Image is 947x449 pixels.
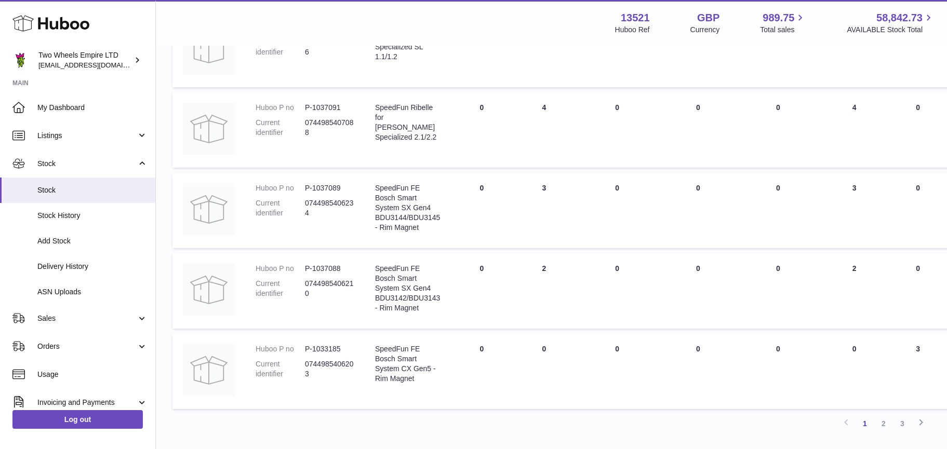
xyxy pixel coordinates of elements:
dt: Huboo P no [256,183,305,193]
td: 0 [659,92,737,168]
span: Delivery History [37,262,148,271]
td: 0 [575,334,659,409]
td: 0 [450,12,513,88]
span: [EMAIL_ADDRESS][DOMAIN_NAME] [38,61,153,69]
a: 3 [893,414,912,433]
span: ASN Uploads [37,287,148,297]
span: Invoicing and Payments [37,398,137,407]
img: product image [183,103,235,155]
td: 2 [890,12,946,88]
dd: 0744985406210 [305,279,354,298]
img: product image [183,264,235,316]
span: Sales [37,314,137,323]
span: 0 [776,184,780,192]
span: Stock [37,185,148,195]
td: 0 [575,173,659,248]
td: 0 [890,253,946,329]
td: 0 [659,253,737,329]
td: 0 [819,334,890,409]
a: 1 [856,414,874,433]
td: 0 [890,173,946,248]
img: product image [183,183,235,235]
span: My Dashboard [37,103,148,113]
span: 0 [776,103,780,112]
td: 0 [575,253,659,329]
span: 989.75 [763,11,794,25]
td: 2 [819,253,890,329]
div: Currency [690,25,720,35]
a: 58,842.73 AVAILABLE Stock Total [847,11,935,35]
td: 3 [513,173,575,248]
td: 0 [575,92,659,168]
img: justas@twowheelsempire.com [12,52,28,68]
td: 0 [450,334,513,409]
td: 4 [513,92,575,168]
strong: GBP [697,11,719,25]
dd: P-1033185 [305,344,354,354]
div: SpeedFun FE Bosch Smart System SX Gen4 BDU3142/BDU3143 - Rim Magnet [375,264,440,312]
img: product image [183,344,235,396]
td: 4 [513,12,575,88]
img: product image [183,23,235,75]
dt: Current identifier [256,198,305,218]
a: 989.75 Total sales [760,11,806,35]
dd: 0744985407156 [305,37,354,57]
div: Huboo Ref [615,25,650,35]
span: 0 [776,264,780,273]
td: 1 [659,12,737,88]
div: SpeedFun FE Bosch Smart System CX Gen5 - Rim Magnet [375,344,440,384]
td: 0 [450,92,513,168]
span: Stock History [37,211,148,221]
dt: Current identifier [256,37,305,57]
span: Stock [37,159,137,169]
a: 2 [874,414,893,433]
span: Usage [37,370,148,379]
span: Listings [37,131,137,141]
td: 4 [819,92,890,168]
td: 0 [513,334,575,409]
dt: Huboo P no [256,344,305,354]
div: Two Wheels Empire LTD [38,50,132,70]
span: Total sales [760,25,806,35]
dt: Huboo P no [256,264,305,274]
dd: 0744985407088 [305,118,354,138]
span: 58,842.73 [876,11,923,25]
td: 2 [513,253,575,329]
td: 0 [450,253,513,329]
span: AVAILABLE Stock Total [847,25,935,35]
dd: P-1037088 [305,264,354,274]
span: Add Stock [37,236,148,246]
strong: 13521 [621,11,650,25]
dt: Huboo P no [256,103,305,113]
td: 3 [819,12,890,88]
div: SpeedFun Ribelle for [PERSON_NAME] Specialized 2.1/2.2 [375,103,440,142]
span: Orders [37,342,137,351]
td: 0 [450,173,513,248]
td: 0 [890,92,946,168]
div: SpeedFun FE Bosch Smart System SX Gen4 BDU3144/BDU3145 - Rim Magnet [375,183,440,232]
a: Log out [12,410,143,429]
dd: P-1037091 [305,103,354,113]
td: 3 [890,334,946,409]
span: 0 [776,345,780,353]
td: 3 [819,173,890,248]
dd: 0744985406234 [305,198,354,218]
dt: Current identifier [256,118,305,138]
dt: Current identifier [256,359,305,379]
td: 0 [659,173,737,248]
dt: Current identifier [256,279,305,298]
td: 0 [575,12,659,88]
dd: 0744985406203 [305,359,354,379]
td: 0 [659,334,737,409]
dd: P-1037089 [305,183,354,193]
